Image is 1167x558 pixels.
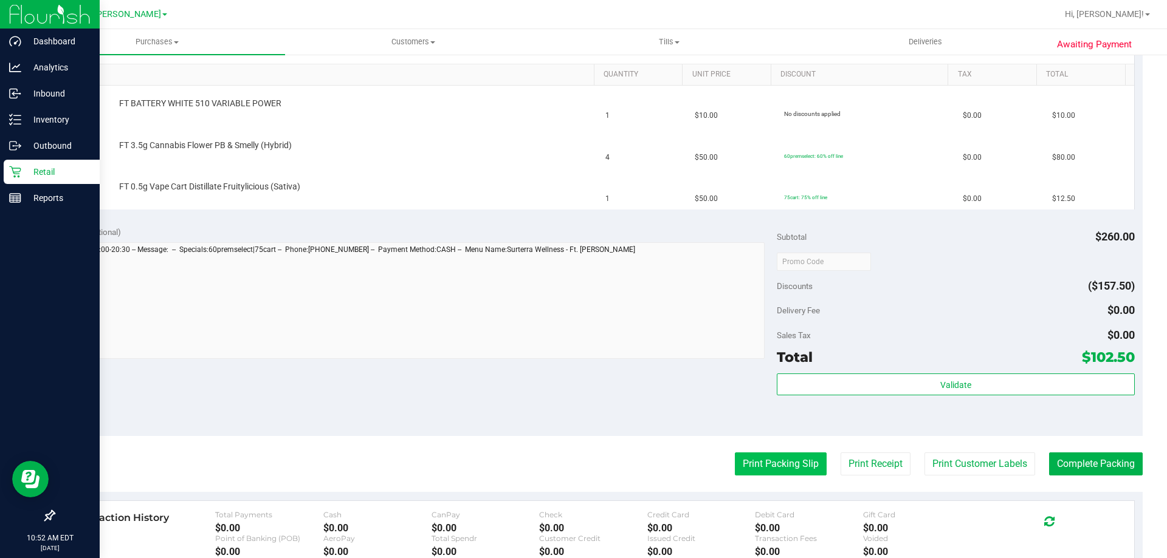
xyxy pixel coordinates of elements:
[863,546,971,557] div: $0.00
[958,70,1032,80] a: Tax
[119,98,281,109] span: FT BATTERY WHITE 510 VARIABLE POWER
[892,36,959,47] span: Deliveries
[29,36,285,47] span: Purchases
[777,349,813,366] span: Total
[542,36,796,47] span: Tills
[9,114,21,126] inline-svg: Inventory
[12,461,49,497] iframe: Resource center
[647,522,756,534] div: $0.00
[541,29,797,55] a: Tills
[1052,110,1075,121] span: $10.00
[539,510,647,519] div: Check
[695,152,718,163] span: $50.00
[755,534,863,543] div: Transaction Fees
[119,140,292,151] span: FT 3.5g Cannabis Flower PB & Smelly (Hybrid)
[81,9,161,19] span: Ft. [PERSON_NAME]
[432,510,540,519] div: CanPay
[780,70,943,80] a: Discount
[755,522,863,534] div: $0.00
[215,546,323,557] div: $0.00
[605,152,610,163] span: 4
[1107,328,1135,341] span: $0.00
[1057,38,1132,52] span: Awaiting Payment
[605,110,610,121] span: 1
[963,152,982,163] span: $0.00
[539,534,647,543] div: Customer Credit
[604,70,678,80] a: Quantity
[21,165,94,179] p: Retail
[21,191,94,205] p: Reports
[21,138,94,153] p: Outbound
[863,510,971,519] div: Gift Card
[777,373,1134,395] button: Validate
[940,380,971,390] span: Validate
[647,510,756,519] div: Credit Card
[72,70,589,80] a: SKU
[286,36,540,47] span: Customers
[777,330,811,340] span: Sales Tax
[9,192,21,204] inline-svg: Reports
[777,232,807,242] span: Subtotal
[735,452,827,475] button: Print Packing Slip
[323,546,432,557] div: $0.00
[215,510,323,519] div: Total Payments
[21,60,94,75] p: Analytics
[9,35,21,47] inline-svg: Dashboard
[29,29,285,55] a: Purchases
[21,112,94,127] p: Inventory
[755,546,863,557] div: $0.00
[323,510,432,519] div: Cash
[1046,70,1120,80] a: Total
[924,452,1035,475] button: Print Customer Labels
[1065,9,1144,19] span: Hi, [PERSON_NAME]!
[539,522,647,534] div: $0.00
[5,532,94,543] p: 10:52 AM EDT
[432,522,540,534] div: $0.00
[784,153,843,159] span: 60premselect: 60% off line
[9,61,21,73] inline-svg: Analytics
[1107,304,1135,316] span: $0.00
[784,194,827,200] span: 75cart: 75% off line
[1052,193,1075,205] span: $12.50
[21,34,94,49] p: Dashboard
[9,87,21,100] inline-svg: Inbound
[21,86,94,101] p: Inbound
[647,546,756,557] div: $0.00
[863,522,971,534] div: $0.00
[863,534,971,543] div: Voided
[119,181,300,192] span: FT 0.5g Vape Cart Distillate Fruitylicious (Sativa)
[1052,152,1075,163] span: $80.00
[1095,230,1135,243] span: $260.00
[9,166,21,178] inline-svg: Retail
[841,452,911,475] button: Print Receipt
[1088,279,1135,292] span: ($157.50)
[963,110,982,121] span: $0.00
[539,546,647,557] div: $0.00
[215,534,323,543] div: Point of Banking (POB)
[695,110,718,121] span: $10.00
[647,534,756,543] div: Issued Credit
[9,140,21,152] inline-svg: Outbound
[777,253,871,271] input: Promo Code
[797,29,1053,55] a: Deliveries
[755,510,863,519] div: Debit Card
[695,193,718,205] span: $50.00
[1082,349,1135,366] span: $102.50
[323,522,432,534] div: $0.00
[777,305,820,315] span: Delivery Fee
[963,193,982,205] span: $0.00
[5,543,94,553] p: [DATE]
[605,193,610,205] span: 1
[784,111,841,117] span: No discounts applied
[692,70,766,80] a: Unit Price
[432,534,540,543] div: Total Spendr
[285,29,541,55] a: Customers
[215,522,323,534] div: $0.00
[432,546,540,557] div: $0.00
[1049,452,1143,475] button: Complete Packing
[323,534,432,543] div: AeroPay
[777,275,813,297] span: Discounts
